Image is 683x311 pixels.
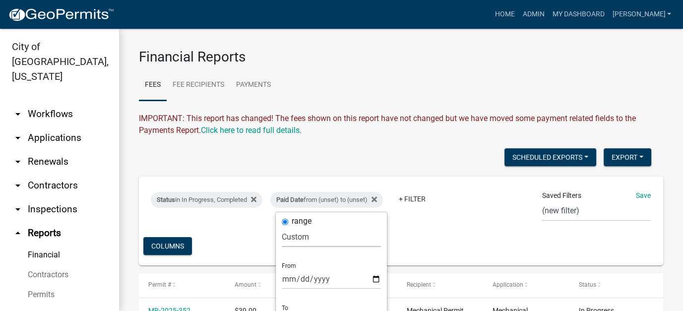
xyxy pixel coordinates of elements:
[491,5,518,24] a: Home
[230,69,277,101] a: Payments
[143,237,192,255] button: Columns
[493,281,523,288] span: Application
[292,217,311,225] label: range
[276,196,304,203] span: Paid Date
[407,281,431,288] span: Recipient
[12,132,24,144] i: arrow_drop_down
[579,281,596,288] span: Status
[201,125,302,135] a: Click here to read full details.
[270,192,383,208] div: from (unset) to (unset)
[608,5,675,24] a: [PERSON_NAME]
[139,69,167,101] a: Fees
[12,108,24,120] i: arrow_drop_down
[542,190,581,201] span: Saved Filters
[548,5,608,24] a: My Dashboard
[636,191,651,199] a: Save
[12,180,24,191] i: arrow_drop_down
[12,156,24,168] i: arrow_drop_down
[139,113,663,136] div: IMPORTANT: This report has changed! The fees shown on this report have not changed but we have mo...
[518,5,548,24] a: Admin
[397,273,484,297] datatable-header-cell: Recipient
[391,190,434,208] a: + Filter
[151,192,262,208] div: in In Progress, Completed
[139,49,663,65] h3: Financial Reports
[201,125,302,135] wm-modal-confirm: Upcoming Changes to Daily Fees Report
[225,273,311,297] datatable-header-cell: Amount
[12,203,24,215] i: arrow_drop_down
[167,69,230,101] a: Fee Recipients
[569,273,656,297] datatable-header-cell: Status
[483,273,569,297] datatable-header-cell: Application
[604,148,651,166] button: Export
[157,196,175,203] span: Status
[139,273,225,297] datatable-header-cell: Permit #
[12,227,24,239] i: arrow_drop_up
[504,148,596,166] button: Scheduled Exports
[235,281,256,288] span: Amount
[148,281,171,288] span: Permit #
